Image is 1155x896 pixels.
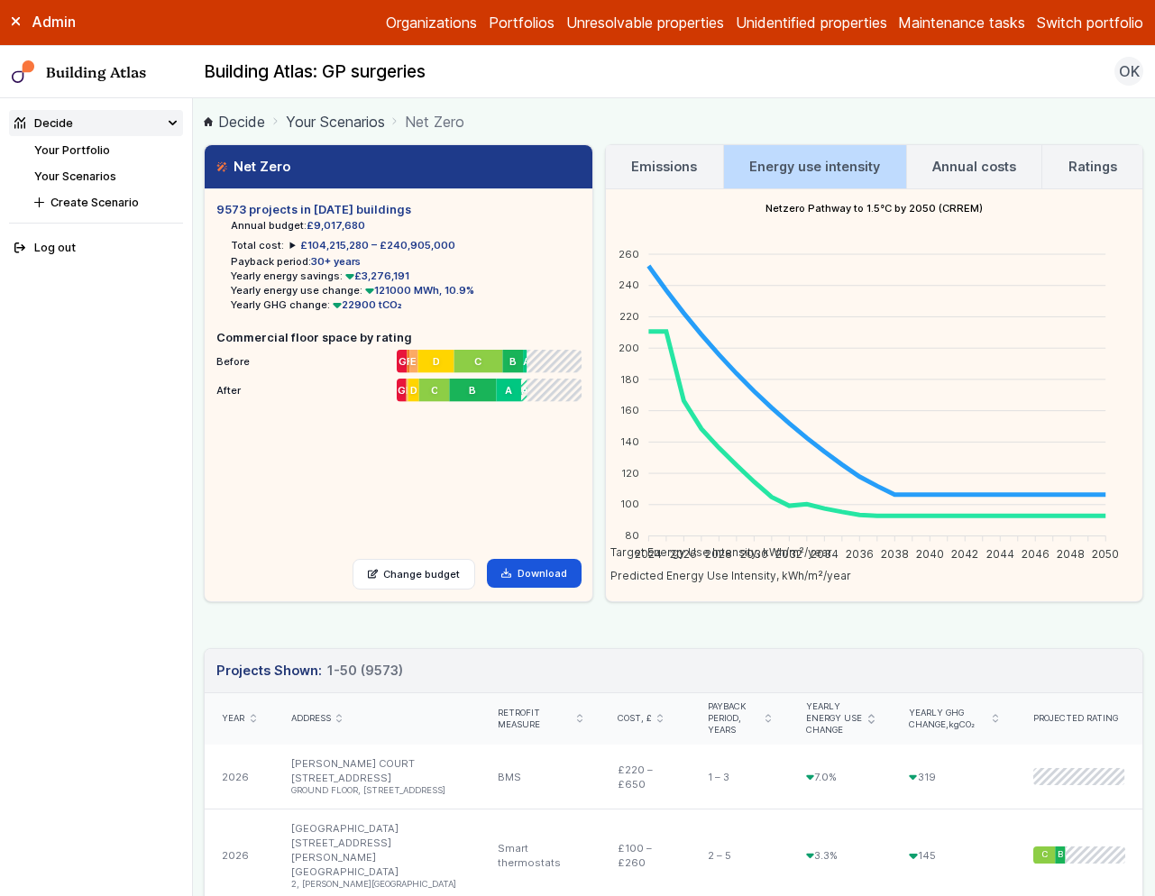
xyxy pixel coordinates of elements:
[231,218,581,233] li: Annual budget:
[469,383,476,398] span: B
[909,708,986,731] span: Yearly GHG change,
[307,219,365,232] span: £9,017,680
[489,12,555,33] a: Portfolios
[811,546,839,560] tspan: 2034
[205,745,273,809] div: 2026
[498,708,571,731] span: Retrofit measure
[600,745,691,809] div: £220 – £650
[410,354,417,369] span: E
[222,713,244,725] span: Year
[430,383,437,398] span: C
[740,546,768,560] tspan: 2030
[881,546,909,560] tspan: 2038
[620,435,639,448] tspan: 140
[432,354,439,369] span: D
[405,111,464,133] span: Net Zero
[566,12,724,33] a: Unresolvable properties
[1022,546,1050,560] tspan: 2046
[487,559,582,588] a: Download
[619,279,639,291] tspan: 240
[606,189,1142,227] h4: Netzero Pathway to 1.5°C by 2050 (CRREM)
[291,822,463,891] a: [GEOGRAPHIC_DATA][STREET_ADDRESS][PERSON_NAME][GEOGRAPHIC_DATA] 2, [PERSON_NAME][GEOGRAPHIC_DATA]
[330,298,402,311] span: 22900 tCO₂
[951,546,978,560] tspan: 2042
[386,12,477,33] a: Organizations
[523,354,527,369] span: A
[1114,57,1143,86] button: OK
[775,546,802,560] tspan: 2032
[398,354,405,369] span: G
[635,546,662,560] tspan: 2024
[231,254,581,269] li: Payback period:
[406,383,407,398] span: F
[621,466,639,479] tspan: 120
[9,235,183,261] button: Log out
[618,713,652,725] span: Cost, £
[625,529,639,542] tspan: 80
[705,546,732,560] tspan: 2028
[898,12,1025,33] a: Maintenance tasks
[231,283,581,297] li: Yearly energy use change:
[907,145,1042,188] a: Annual costs
[789,745,892,809] div: 7.0%
[1068,157,1117,177] h3: Ratings
[12,60,35,84] img: main-0bbd2752.svg
[916,546,944,560] tspan: 2040
[216,375,581,398] li: After
[474,354,481,369] span: C
[620,372,639,385] tspan: 180
[362,284,474,297] span: 121000 MWh, 10.9%
[398,383,405,398] span: G
[724,145,906,188] a: Energy use intensity
[597,545,832,559] span: Target Energy Use Intensity, kWh/m²/year
[606,145,723,188] a: Emissions
[9,110,183,136] summary: Decide
[1042,145,1142,188] a: Ratings
[300,239,455,251] span: £104,215,280 – £240,905,000
[407,383,408,398] span: E
[619,247,639,260] tspan: 260
[327,661,403,681] span: 1-50 (9573)
[204,60,426,84] h2: Building Atlas: GP surgeries
[216,346,581,370] li: Before
[291,713,331,725] span: Address
[505,383,512,398] span: A
[520,383,527,398] span: A+
[29,189,183,215] button: Create Scenario
[619,341,639,353] tspan: 200
[1037,12,1143,33] button: Switch portfolio
[1119,60,1140,82] span: OK
[407,354,409,369] span: F
[749,157,880,177] h3: Energy use intensity
[1040,850,1047,862] span: C
[1058,850,1063,862] span: B
[949,719,975,729] span: kgCO₂
[691,745,789,809] div: 1 – 3
[986,546,1014,560] tspan: 2044
[286,111,385,133] a: Your Scenarios
[620,404,639,416] tspan: 160
[231,269,581,283] li: Yearly energy savings:
[597,569,851,582] span: Predicted Energy Use Intensity, kWh/m²/year
[311,255,361,268] span: 30+ years
[1092,546,1119,560] tspan: 2050
[708,701,760,736] span: Payback period, years
[34,169,116,183] a: Your Scenarios
[846,546,874,560] tspan: 2036
[620,498,639,510] tspan: 100
[291,879,463,891] li: 2, [PERSON_NAME][GEOGRAPHIC_DATA]
[353,559,476,590] a: Change budget
[1057,546,1085,560] tspan: 2048
[481,745,600,809] div: BMS
[231,297,581,312] li: Yearly GHG change:
[619,310,639,323] tspan: 220
[289,238,455,252] summary: £104,215,280 – £240,905,000
[409,383,417,398] span: D
[231,238,284,252] h6: Total cost:
[1033,713,1125,725] div: Projected rating
[34,143,110,157] a: Your Portfolio
[670,546,697,560] tspan: 2026
[932,157,1016,177] h3: Annual costs
[736,12,887,33] a: Unidentified properties
[216,661,403,681] h3: Projects Shown:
